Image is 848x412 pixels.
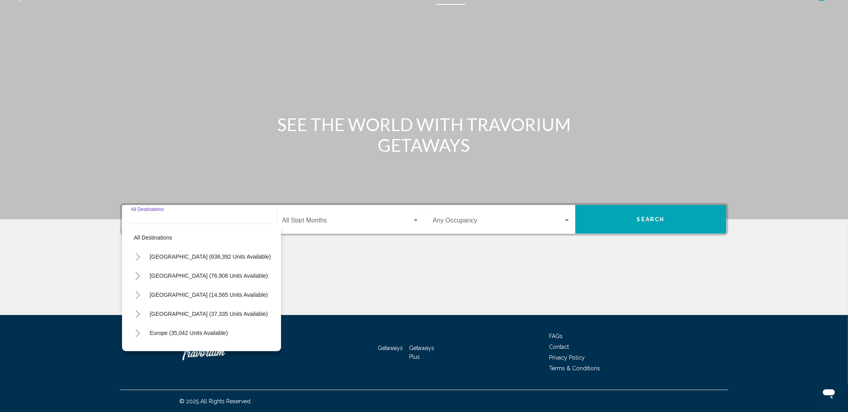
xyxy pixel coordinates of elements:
span: Europe (35,042 units available) [150,330,228,336]
button: Toggle Europe (35,042 units available) [130,325,146,341]
a: Getaways Plus [409,345,434,360]
iframe: Кнопка запуска окна обмена сообщениями [816,380,842,406]
h1: SEE THE WORLD WITH TRAVORIUM GETAWAYS [275,114,573,155]
button: [GEOGRAPHIC_DATA] (37,335 units available) [146,305,272,323]
a: Getaways [378,345,403,351]
a: Terms & Conditions [549,365,600,371]
button: Toggle Caribbean & Atlantic Islands (37,335 units available) [130,306,146,322]
button: Australia (3,029 units available) [146,343,233,361]
button: Toggle Mexico (76,908 units available) [130,268,146,284]
span: [GEOGRAPHIC_DATA] (14,565 units available) [150,292,268,298]
button: Toggle United States (638,392 units available) [130,249,146,265]
a: Contact [549,344,569,350]
button: All destinations [130,228,273,247]
button: [GEOGRAPHIC_DATA] (638,392 units available) [146,248,275,266]
button: [GEOGRAPHIC_DATA] (14,565 units available) [146,286,272,304]
span: Search [637,217,665,223]
div: Search widget [122,205,726,234]
span: [GEOGRAPHIC_DATA] (638,392 units available) [150,253,271,260]
span: © 2025 All Rights Reserved. [180,398,252,404]
a: Privacy Policy [549,354,585,361]
a: FAQs [549,333,563,339]
button: [GEOGRAPHIC_DATA] (76,908 units available) [146,267,272,285]
button: Search [575,205,726,234]
span: [GEOGRAPHIC_DATA] (76,908 units available) [150,273,268,279]
button: Europe (35,042 units available) [146,324,232,342]
button: Toggle Canada (14,565 units available) [130,287,146,303]
span: [GEOGRAPHIC_DATA] (37,335 units available) [150,311,268,317]
a: Travorium [180,340,259,364]
button: Toggle Australia (3,029 units available) [130,344,146,360]
span: All destinations [134,234,173,241]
